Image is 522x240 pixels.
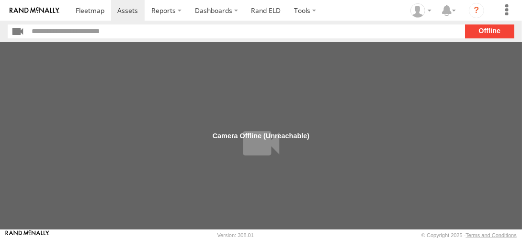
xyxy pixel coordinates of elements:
[10,7,59,14] img: rand-logo.svg
[5,230,49,240] a: Visit our Website
[421,232,517,238] div: © Copyright 2025 -
[466,232,517,238] a: Terms and Conditions
[469,3,484,18] i: ?
[217,232,254,238] div: Version: 308.01
[407,3,435,18] div: John Olaniyan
